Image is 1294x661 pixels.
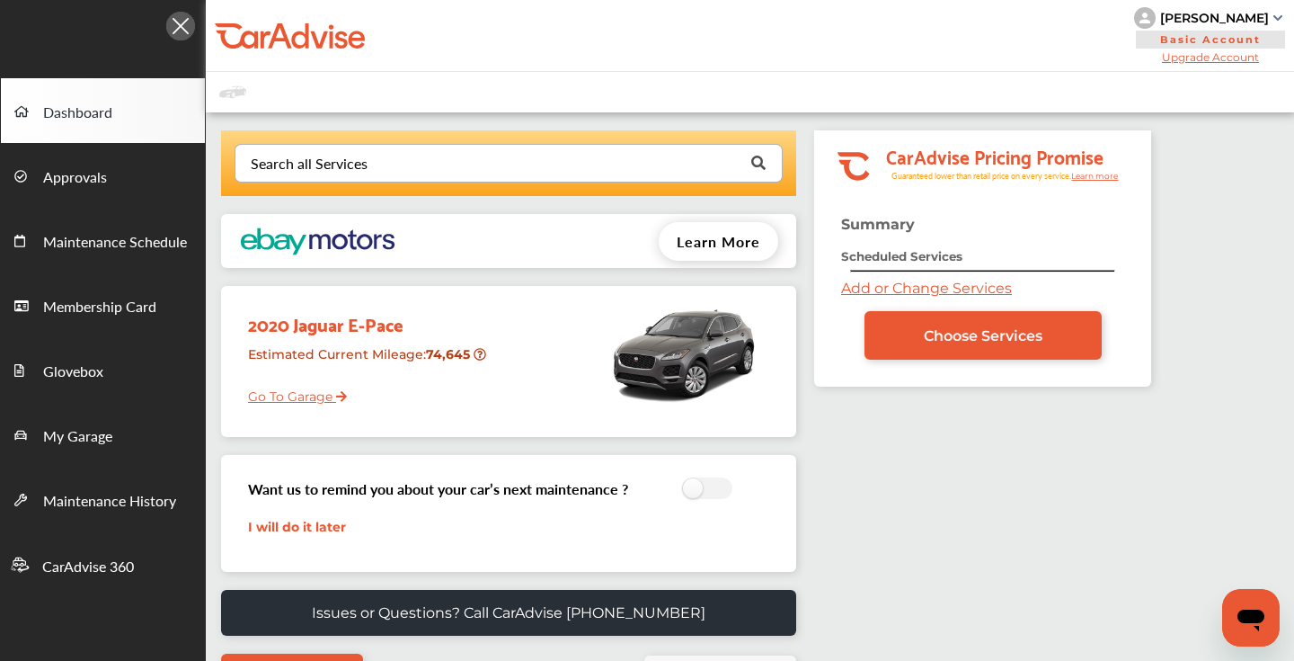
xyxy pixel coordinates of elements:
[1136,31,1285,49] span: Basic Account
[1,402,205,467] a: My Garage
[248,478,628,499] h3: Want us to remind you about your car’s next maintenance ?
[677,231,760,252] span: Learn More
[251,156,368,171] div: Search all Services
[1,272,205,337] a: Membership Card
[1,467,205,531] a: Maintenance History
[43,361,103,384] span: Glovebox
[1,143,205,208] a: Approvals
[1134,7,1156,29] img: knH8PDtVvWoAbQRylUukY18CTiRevjo20fAtgn5MLBQj4uumYvk2MzTtcAIzfGAtb1XOLVMAvhLuqoNAbL4reqehy0jehNKdM...
[248,519,346,535] a: I will do it later
[43,490,176,514] span: Maintenance History
[1134,50,1287,64] span: Upgrade Account
[235,375,347,409] a: Go To Garage
[607,295,760,412] img: mobile_13148_st0640_046.jpg
[1160,10,1269,26] div: [PERSON_NAME]
[43,296,156,319] span: Membership Card
[43,166,107,190] span: Approvals
[841,249,962,264] strong: Scheduled Services
[219,81,246,103] img: placeholder_car.fcab19be.svg
[43,102,112,125] span: Dashboard
[1273,15,1282,21] img: sCxJUJ+qAmfqhQGDUl18vwLg4ZYJ6CxN7XmbOMBAAAAAElFTkSuQmCC
[891,170,1071,182] tspan: Guaranteed lower than retail price on every service.
[43,231,187,255] span: Maintenance Schedule
[235,295,498,339] div: 2020 Jaguar E-Pace
[1,337,205,402] a: Glovebox
[43,425,112,449] span: My Garage
[924,327,1042,344] span: Choose Services
[166,12,195,40] img: Icon.5fd9dcc7.svg
[841,216,915,233] strong: Summary
[1222,589,1280,647] iframe: Button to launch messaging window
[42,556,134,579] span: CarAdvise 360
[886,139,1103,172] tspan: CarAdvise Pricing Promise
[221,590,796,636] a: Issues or Questions? Call CarAdvise [PHONE_NUMBER]
[841,280,1012,297] a: Add or Change Services
[1,208,205,272] a: Maintenance Schedule
[426,346,474,362] strong: 74,645
[312,604,705,621] p: Issues or Questions? Call CarAdvise [PHONE_NUMBER]
[1,78,205,143] a: Dashboard
[1071,171,1119,181] tspan: Learn more
[235,339,498,385] div: Estimated Current Mileage :
[864,311,1102,360] a: Choose Services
